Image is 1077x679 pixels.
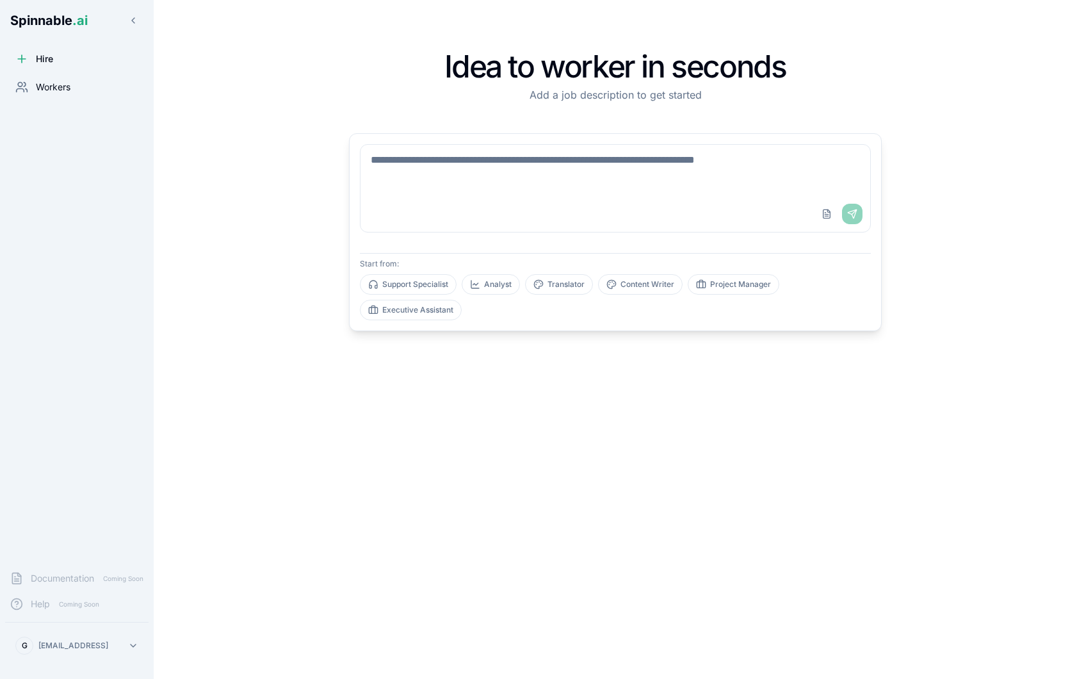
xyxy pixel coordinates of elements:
[22,641,28,651] span: G
[360,300,462,320] button: Executive Assistant
[55,598,103,610] span: Coming Soon
[36,81,70,94] span: Workers
[598,274,683,295] button: Content Writer
[31,572,94,585] span: Documentation
[10,13,88,28] span: Spinnable
[31,598,50,610] span: Help
[462,274,520,295] button: Analyst
[36,53,53,65] span: Hire
[99,573,147,585] span: Coming Soon
[360,274,457,295] button: Support Specialist
[38,641,108,651] p: [EMAIL_ADDRESS]
[72,13,88,28] span: .ai
[349,87,882,102] p: Add a job description to get started
[349,51,882,82] h1: Idea to worker in seconds
[688,274,779,295] button: Project Manager
[360,259,871,269] p: Start from:
[10,633,143,659] button: G[EMAIL_ADDRESS]
[525,274,593,295] button: Translator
